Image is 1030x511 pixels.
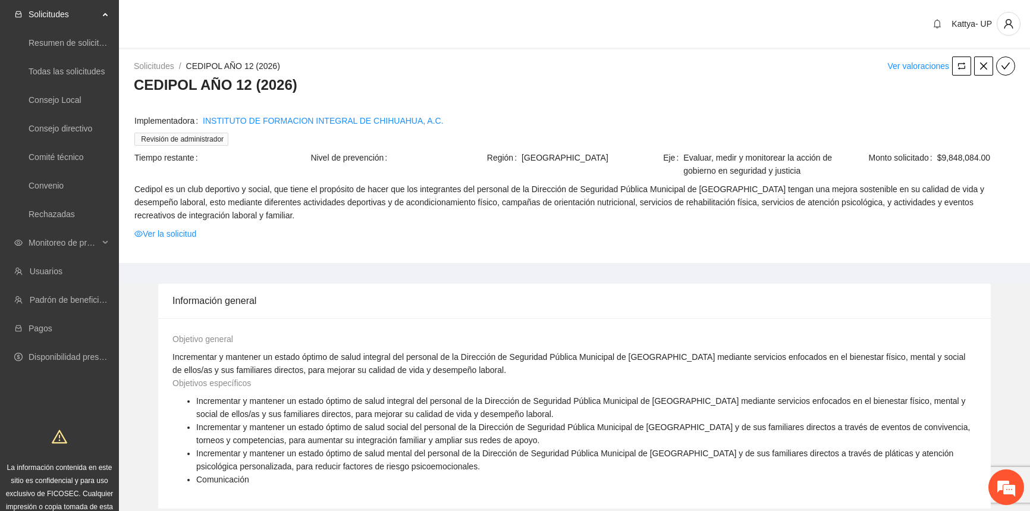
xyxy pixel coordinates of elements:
span: Nivel de prevención [310,151,392,164]
span: Evaluar, medir y monitorear la acción de gobierno en seguridad y justicia [683,151,838,177]
a: Consejo directivo [29,124,92,133]
a: Padrón de beneficiarios [30,295,117,305]
a: Resumen de solicitudes por aprobar [29,38,162,48]
span: warning [52,429,67,444]
span: Comunicación [196,475,249,484]
span: check [997,61,1015,71]
a: Pagos [29,324,52,333]
span: eye [134,230,143,238]
span: Incrementar y mantener un estado óptimo de salud integral del personal de la Dirección de Segurid... [172,352,965,375]
button: check [996,57,1015,76]
span: Monitoreo de proyectos [29,231,99,255]
h3: CEDIPOL AÑO 12 (2026) [134,76,1015,95]
a: INSTITUTO DE FORMACION INTEGRAL DE CHIHUAHUA, A.C. [203,114,443,127]
span: Solicitudes [29,2,99,26]
span: $9,848,084.00 [937,151,1015,164]
span: Implementadora [134,114,203,127]
span: Objetivo general [172,334,233,344]
a: eyeVer la solicitud [134,227,196,240]
span: Eje [663,151,683,177]
span: eye [14,239,23,247]
span: Revisión de administrador [134,133,228,146]
span: [GEOGRAPHIC_DATA] [522,151,662,164]
span: Incrementar y mantener un estado óptimo de salud mental del personal de la Dirección de Seguridad... [196,449,953,471]
a: Ver valoraciones [887,61,949,71]
button: close [974,57,993,76]
a: CEDIPOL AÑO 12 (2026) [186,61,280,71]
a: Usuarios [30,267,62,276]
span: Región [487,151,522,164]
a: Comité técnico [29,152,84,162]
div: Información general [172,284,976,318]
span: close [975,61,993,71]
span: Monto solicitado [869,151,937,164]
a: Solicitudes [134,61,174,71]
a: Consejo Local [29,95,81,105]
a: Rechazadas [29,209,75,219]
span: Incrementar y mantener un estado óptimo de salud integral del personal de la Dirección de Segurid... [196,396,966,419]
button: retweet [952,57,971,76]
span: inbox [14,10,23,18]
span: Kattya- UP [952,19,992,29]
a: Disponibilidad presupuestal [29,352,130,362]
span: bell [928,19,946,29]
button: bell [928,14,947,33]
a: Convenio [29,181,64,190]
span: Cedipol es un club deportivo y social, que tiene el propósito de hacer que los integrantes del pe... [134,183,1015,222]
span: user [997,18,1020,29]
button: user [997,12,1020,36]
span: Tiempo restante [134,151,203,164]
a: Todas las solicitudes [29,67,105,76]
span: Objetivos específicos [172,378,251,388]
span: Incrementar y mantener un estado óptimo de salud social del personal de la Dirección de Seguridad... [196,422,970,445]
span: / [179,61,181,71]
span: retweet [953,61,971,71]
